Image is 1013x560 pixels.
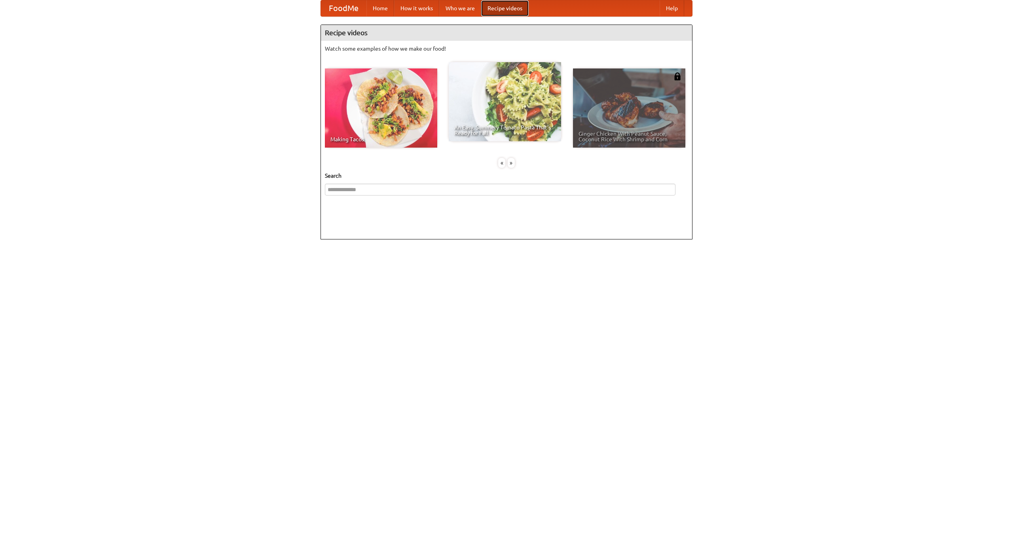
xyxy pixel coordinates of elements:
span: An Easy, Summery Tomato Pasta That's Ready for Fall [454,125,556,136]
a: Making Tacos [325,68,437,148]
div: » [508,158,515,168]
h5: Search [325,172,688,180]
a: FoodMe [321,0,366,16]
div: « [498,158,505,168]
p: Watch some examples of how we make our food! [325,45,688,53]
a: How it works [394,0,439,16]
a: Home [366,0,394,16]
a: Recipe videos [481,0,529,16]
a: An Easy, Summery Tomato Pasta That's Ready for Fall [449,62,561,141]
a: Who we are [439,0,481,16]
span: Making Tacos [330,137,432,142]
a: Help [660,0,684,16]
h4: Recipe videos [321,25,692,41]
img: 483408.png [673,72,681,80]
